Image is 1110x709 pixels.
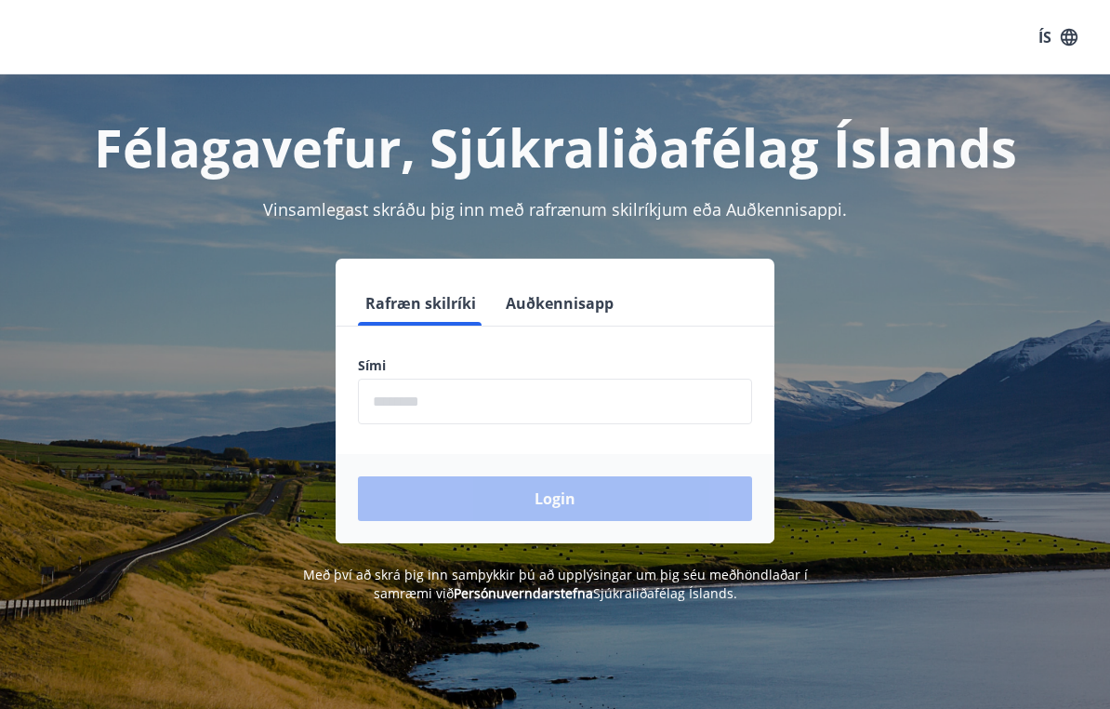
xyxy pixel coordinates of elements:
label: Sími [358,356,752,375]
span: Vinsamlegast skráðu þig inn með rafrænum skilríkjum eða Auðkennisappi. [263,198,847,221]
a: Persónuverndarstefna [454,584,593,602]
button: Auðkennisapp [498,281,621,326]
span: Með því að skrá þig inn samþykkir þú að upplýsingar um þig séu meðhöndlaðar í samræmi við Sjúkral... [303,566,808,602]
h1: Félagavefur, Sjúkraliðafélag Íslands [22,112,1088,182]
button: ÍS [1028,20,1088,54]
button: Rafræn skilríki [358,281,483,326]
